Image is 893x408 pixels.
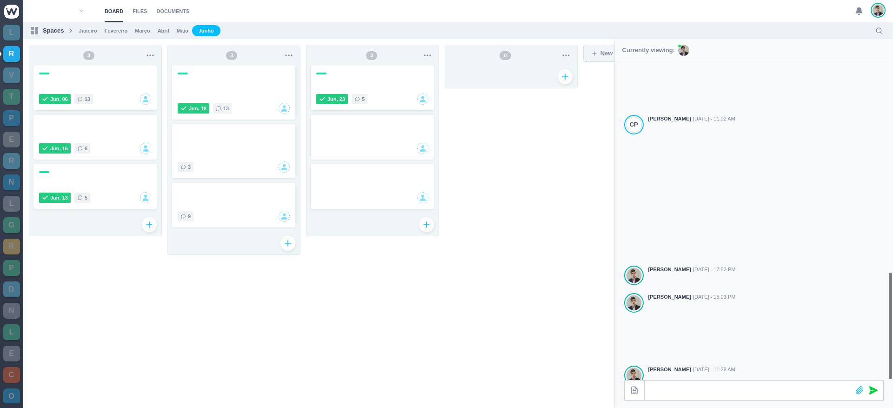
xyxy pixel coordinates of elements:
a: E [3,346,20,361]
span: Jun, 13 [50,193,68,202]
span: 0 [500,51,511,60]
span: 13 [223,104,229,113]
a: V [3,67,20,83]
img: Pedro Lopes [626,368,641,383]
p: Currently viewing: [622,46,675,55]
a: D [3,281,20,297]
a: O [3,388,20,404]
p: Spaces [43,26,64,35]
a: Janeiro [79,27,97,35]
span: Jun, 16 [50,144,68,153]
a: Maio [177,27,188,35]
button: New Column [583,45,645,62]
a: L [3,196,20,212]
a: N [3,174,20,190]
span: Jun, 06 [50,94,68,104]
span: 5 [362,94,365,104]
a: P [3,110,20,126]
span: Jun, 18 [189,104,207,113]
span: 3 [366,51,377,60]
span: 3 [226,51,237,60]
span: 13 [85,94,90,104]
a: G [3,217,20,233]
span: 6 [85,144,87,153]
strong: [PERSON_NAME] [648,366,691,374]
a: E [3,132,20,147]
span: Jun, 23 [327,94,345,104]
span: CP [630,120,638,129]
a: R [3,239,20,254]
span: 9 [188,212,191,221]
a: Março [135,27,150,35]
img: spaces [31,27,38,34]
a: L [3,25,20,40]
strong: [PERSON_NAME] [648,115,691,123]
strong: [PERSON_NAME] [648,293,691,301]
a: L [3,324,20,340]
img: PL [678,45,689,56]
img: Pedro Lopes [626,295,641,311]
a: R [3,153,20,169]
img: Pedro Lopes [873,4,884,16]
a: N [3,303,20,319]
a: Abril [158,27,169,35]
span: 3 [188,162,191,172]
a: T [3,89,20,105]
a: C [3,367,20,383]
span: [DATE] - 11:02 AM [693,115,735,123]
a: Junho [192,25,220,37]
a: Fevereiro [105,27,128,35]
span: [DATE] - 17:52 PM [693,266,736,274]
img: Pedro Lopes [626,268,641,283]
a: P [3,260,20,276]
a: R [3,46,20,62]
strong: [PERSON_NAME] [648,266,691,274]
span: [DATE] - 11:28 AM [693,366,735,374]
img: winio [4,5,19,19]
span: 5 [85,193,87,202]
span: [DATE] - 15:03 PM [693,293,736,301]
span: 3 [83,51,94,60]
